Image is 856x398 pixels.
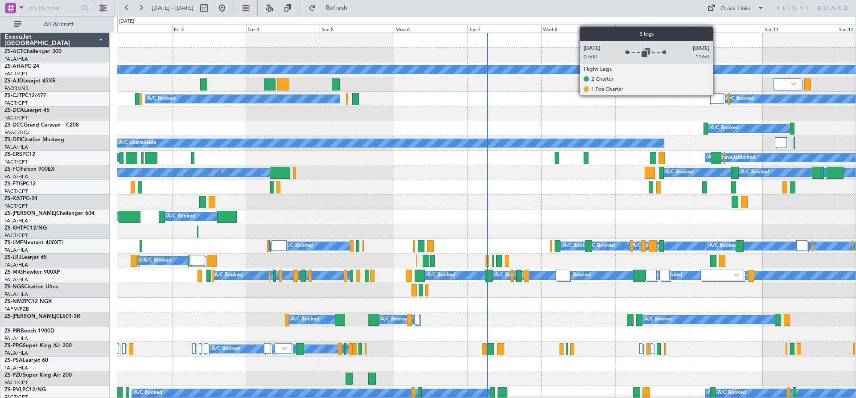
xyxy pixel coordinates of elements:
div: A/C Booked [285,239,313,253]
a: ZS-KHTPC12/NG [4,226,47,231]
span: ZS-NGS [4,284,24,290]
a: FACT/CPT [4,203,28,209]
span: ZS-AHA [4,64,25,69]
a: ZS-NMZPC12 NGX [4,299,52,304]
a: FALA/HLA [4,291,28,298]
a: ZS-RVLPC12/NG [4,387,46,393]
a: ZS-LRJLearjet 45 [4,255,47,260]
a: FALA/HLA [4,350,28,357]
a: FALA/HLA [4,247,28,254]
span: ZS-LMF [4,240,23,246]
div: A/C Booked [587,239,615,253]
div: A/C Booked [291,313,319,326]
a: ZS-PSALearjet 60 [4,358,48,363]
div: A/C Booked [144,254,172,267]
div: A/C Booked [711,122,739,135]
span: ZS-[PERSON_NAME] [4,211,56,216]
a: ZS-DCCGrand Caravan - C208 [4,123,79,128]
a: FACT/CPT [4,100,28,107]
span: ZS-LRJ [4,255,21,260]
a: ZS-AJDLearjet 45XR [4,78,56,84]
div: A/C Booked [726,92,754,106]
a: FALA/HLA [4,365,28,371]
div: A/C Booked [632,239,660,253]
div: Fri 3 [172,25,246,33]
a: ZS-PPGSuper King Air 200 [4,343,72,349]
a: FAGC/GCJ [4,129,29,136]
a: ZS-ACTChallenger 300 [4,49,62,54]
div: A/C Booked [645,313,673,326]
a: FACT/CPT [4,70,28,77]
a: FAOR/JNB [4,85,29,92]
span: ZS-PZU [4,373,23,378]
a: ZS-KATPC-24 [4,196,37,201]
div: A/C Booked [427,269,455,282]
a: ZS-NGSCitation Ultra [4,284,58,290]
span: ZS-RVL [4,387,22,393]
button: All Aircraft [10,17,97,32]
div: Wed 8 [541,25,615,33]
a: ZS-PZUSuper King Air 200 [4,373,72,378]
span: ZS-PSA [4,358,23,363]
div: A/C Unavailable [119,136,156,150]
span: ZS-[PERSON_NAME] [4,314,56,319]
span: ZS-KHT [4,226,23,231]
div: Sat 11 [763,25,837,33]
a: ZS-CJTPC12/47E [4,93,46,98]
div: [DATE] [119,18,134,25]
div: A/C Unavailable [708,151,745,164]
span: ZS-AJD [4,78,23,84]
span: ZS-DFI [4,137,21,143]
div: Sun 5 [320,25,394,33]
span: ZS-DCA [4,108,24,113]
div: Thu 2 [98,25,172,33]
a: ZS-DFICitation Mustang [4,137,64,143]
div: A/C Booked [709,239,737,253]
a: FALA/HLA [4,144,28,151]
a: ZS-ERSPC12 [4,152,35,157]
a: FALA/HLA [4,262,28,268]
a: ZS-MIGHawker 900XP [4,270,60,275]
img: arrow-gray.svg [282,347,287,350]
a: FALA/HLA [4,335,28,342]
span: ZS-FTG [4,181,23,187]
a: FACT/CPT [4,379,28,386]
div: A/C Booked [563,269,591,282]
a: ZS-[PERSON_NAME]CL601-3R [4,314,80,319]
a: ZS-FCIFalcon 900EX [4,167,54,172]
a: ZS-DCALearjet 45 [4,108,49,113]
span: ZS-FCI [4,167,21,172]
span: [DATE] - [DATE] [152,4,193,12]
a: FALA/HLA [4,217,28,224]
div: Sat 4 [246,25,320,33]
a: ZS-FTGPC12 [4,181,36,187]
div: Fri 10 [689,25,763,33]
a: FACT/CPT [4,188,28,195]
a: ZS-[PERSON_NAME]Challenger 604 [4,211,95,216]
span: ZS-KAT [4,196,23,201]
a: FAPM/PZB [4,306,29,312]
div: A/C Booked [214,269,243,282]
span: ZS-CJT [4,93,22,98]
a: ZS-LMFNextant 400XTi [4,240,63,246]
a: FALA/HLA [4,173,28,180]
input: Trip Number [27,1,78,15]
span: ZS-DCC [4,123,24,128]
a: FALA/HLA [4,56,28,62]
a: FALA/HLA [4,276,28,283]
div: Thu 9 [615,25,689,33]
a: ZS-PIRBeech 1900D [4,328,54,334]
div: A/C Booked [381,313,409,326]
div: A/C Booked [563,239,591,253]
span: ZS-MIG [4,270,23,275]
div: A/C Booked [495,269,523,282]
span: ZS-ERS [4,152,22,157]
div: A/C Booked [167,210,195,223]
div: Mon 6 [394,25,468,33]
div: A/C Booked [741,166,769,179]
img: arrow-gray.svg [791,82,796,86]
img: arrow-gray.svg [734,273,739,277]
a: FACT/CPT [4,159,28,165]
div: A/C Booked [666,166,694,179]
span: All Aircraft [23,21,94,28]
